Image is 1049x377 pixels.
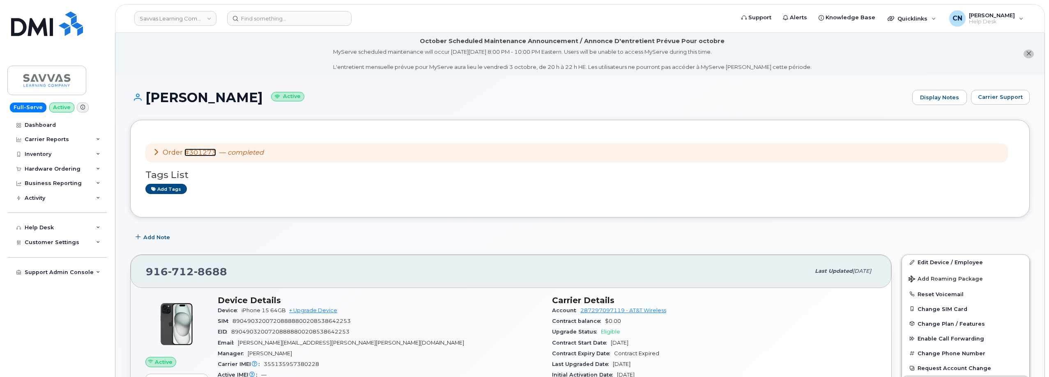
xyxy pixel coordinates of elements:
[130,90,908,105] h1: [PERSON_NAME]
[228,149,264,156] em: completed
[218,318,232,324] span: SIM
[918,336,984,342] span: Enable Call Forwarding
[552,329,601,335] span: Upgrade Status
[145,170,1014,180] h3: Tags List
[238,340,464,346] span: [PERSON_NAME][EMAIL_ADDRESS][PERSON_NAME][PERSON_NAME][DOMAIN_NAME]
[1024,50,1034,58] button: close notification
[271,92,304,101] small: Active
[289,307,337,313] a: + Upgrade Device
[552,361,613,367] span: Last Upgraded Date
[552,340,611,346] span: Contract Start Date
[1013,341,1043,371] iframe: Messenger Launcher
[902,316,1029,331] button: Change Plan / Features
[971,90,1030,105] button: Carrier Support
[978,93,1023,101] span: Carrier Support
[218,340,238,346] span: Email
[552,295,876,305] h3: Carrier Details
[333,48,812,71] div: MyServe scheduled maintenance will occur [DATE][DATE] 8:00 PM - 10:00 PM Eastern. Users will be u...
[902,302,1029,316] button: Change SIM Card
[902,287,1029,302] button: Reset Voicemail
[152,299,201,349] img: iPhone_15_Black.png
[232,318,351,324] span: 89049032007208888800208538642253
[231,329,350,335] span: 89049032007208888800208538642253
[815,268,853,274] span: Last updated
[242,307,286,313] span: iPhone 15 64GB
[168,265,194,278] span: 712
[184,149,216,156] a: #301273
[614,350,659,356] span: Contract Expired
[605,318,621,324] span: $0.00
[902,346,1029,361] button: Change Phone Number
[219,149,264,156] span: —
[420,37,725,46] div: October Scheduled Maintenance Announcement / Annonce D'entretient Prévue Pour octobre
[155,358,173,366] span: Active
[264,361,319,367] span: 355135957380228
[918,320,985,327] span: Change Plan / Features
[909,276,983,283] span: Add Roaming Package
[218,295,542,305] h3: Device Details
[218,350,248,356] span: Manager
[552,318,605,324] span: Contract balance
[853,268,871,274] span: [DATE]
[580,307,666,313] a: 287297097119 - AT&T Wireless
[146,265,227,278] span: 916
[902,331,1029,346] button: Enable Call Forwarding
[902,270,1029,287] button: Add Roaming Package
[902,361,1029,375] button: Request Account Change
[248,350,292,356] span: [PERSON_NAME]
[552,350,614,356] span: Contract Expiry Date
[218,307,242,313] span: Device
[218,361,264,367] span: Carrier IMEI
[613,361,630,367] span: [DATE]
[902,255,1029,270] a: Edit Device / Employee
[601,329,620,335] span: Eligible
[163,149,183,156] span: Order
[912,90,967,105] a: Display Notes
[218,329,231,335] span: EID
[145,184,187,194] a: Add tags
[611,340,628,346] span: [DATE]
[143,233,170,241] span: Add Note
[194,265,227,278] span: 8688
[552,307,580,313] span: Account
[130,230,177,244] button: Add Note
